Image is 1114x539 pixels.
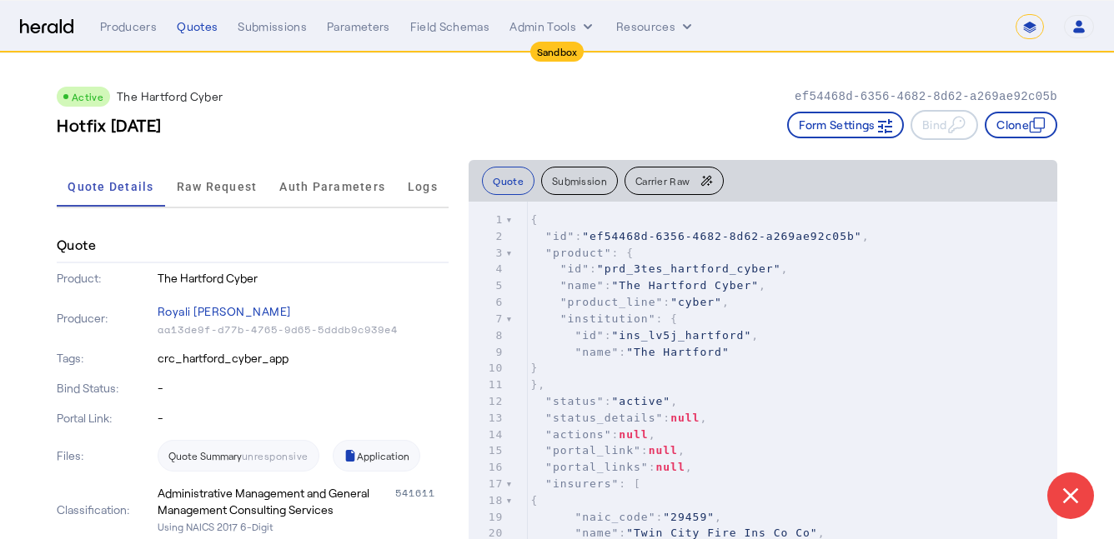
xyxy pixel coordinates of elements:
[670,296,722,308] span: "cyber"
[482,167,534,195] button: Quote
[57,113,162,137] h3: Hotfix [DATE]
[158,410,449,427] p: -
[626,346,730,358] span: "The Hartford"
[530,461,692,473] span: : ,
[57,310,154,327] p: Producer:
[530,312,678,325] span: : {
[238,18,307,35] div: Submissions
[575,329,604,342] span: "id"
[616,18,695,35] button: Resources dropdown menu
[795,88,1057,105] p: ef54468d-6356-4682-8d62-a269ae92c05b
[57,410,154,427] p: Portal Link:
[530,262,788,275] span: : ,
[663,511,715,523] span: "29459"
[560,279,605,292] span: "name"
[469,360,505,377] div: 10
[530,395,678,407] span: : ,
[469,509,505,526] div: 19
[333,440,420,472] a: Application
[530,296,729,308] span: : ,
[530,329,759,342] span: : ,
[72,91,103,102] span: Active
[530,428,655,441] span: : ,
[469,294,505,311] div: 6
[469,327,505,344] div: 8
[68,181,153,192] span: Quote Details
[158,300,449,323] p: Royali [PERSON_NAME]
[670,412,700,424] span: null
[327,18,390,35] div: Parameters
[911,110,978,140] button: Bind
[530,346,729,358] span: :
[469,277,505,294] div: 5
[158,518,449,535] p: Using NAICS 2017 6-Digit
[612,395,671,407] span: "active"
[469,311,505,327] div: 7
[469,427,505,443] div: 14
[469,228,505,245] div: 2
[158,270,449,287] p: The Hartford Cyber
[57,502,154,518] p: Classification:
[177,181,258,192] span: Raw Request
[177,18,218,35] div: Quotes
[57,350,154,367] p: Tags:
[469,212,505,228] div: 1
[575,511,655,523] span: "naic_code"
[469,459,505,476] div: 16
[560,312,656,325] span: "institution"
[545,444,641,457] span: "portal_link"
[158,323,449,337] p: aa13de9f-d77b-4765-9d65-5dddb9c939e4
[545,412,663,424] span: "status_details"
[530,247,634,259] span: : {
[100,18,157,35] div: Producers
[279,181,385,192] span: Auth Parameters
[469,245,505,262] div: 3
[612,329,752,342] span: "ins_lv5j_hartford"
[649,444,678,457] span: null
[469,261,505,277] div: 4
[469,377,505,393] div: 11
[625,167,724,195] button: Carrier Raw
[57,380,154,397] p: Bind Status:
[635,176,690,186] span: Carrier Raw
[530,213,538,226] span: {
[545,428,611,441] span: "actions"
[530,412,707,424] span: : ,
[560,262,590,275] span: "id"
[530,378,545,391] span: },
[410,18,490,35] div: Field Schemas
[626,527,818,539] span: "Twin City Fire Ins Co Co"
[575,346,619,358] span: "name"
[408,181,438,192] span: Logs
[469,344,505,361] div: 9
[117,88,223,105] p: The Hartford Cyber
[575,527,619,539] span: "name"
[560,296,664,308] span: "product_line"
[619,428,648,441] span: null
[545,395,605,407] span: "status"
[530,527,825,539] span: : ,
[545,247,611,259] span: "product"
[395,485,449,518] div: 541611
[469,476,505,492] div: 17
[530,362,538,374] span: }
[582,230,861,242] span: "ef54468d-6356-4682-8d62-a269ae92c05b"
[545,477,619,490] span: "insurers"
[158,380,449,397] p: -
[545,461,649,473] span: "portal_links"
[787,112,904,138] button: Form Settings
[469,393,505,410] div: 12
[57,447,154,464] p: Files:
[530,230,869,242] span: : ,
[469,492,505,509] div: 18
[469,410,505,427] div: 13
[655,461,685,473] span: null
[530,494,538,507] span: {
[597,262,781,275] span: "prd_3tes_hartford_cyber"
[530,279,766,292] span: : ,
[530,42,585,62] div: Sandbox
[158,485,393,518] div: Administrative Management and General Management Consulting Services
[57,270,154,287] p: Product:
[158,350,449,367] p: crc_hartford_cyber_app
[530,444,685,457] span: : ,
